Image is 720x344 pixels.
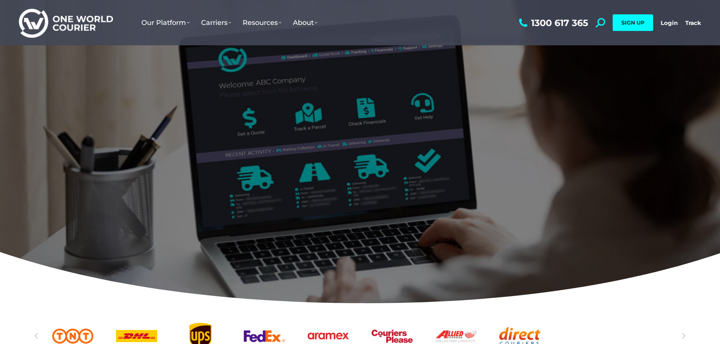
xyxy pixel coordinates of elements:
a: About [287,11,323,34]
span: About [293,19,317,27]
span: Resources [243,19,282,27]
a: Carriers [195,11,237,34]
a: 1300 617 365 [517,18,588,28]
span: Carriers [201,19,231,27]
a: SIGN UP [613,14,653,31]
a: Track [685,19,701,26]
a: Resources [237,11,287,34]
img: One World Courier [19,8,113,38]
a: Our Platform [136,11,195,34]
span: SIGN UP [621,19,644,26]
span: Our Platform [141,19,190,27]
a: Login [661,19,678,26]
